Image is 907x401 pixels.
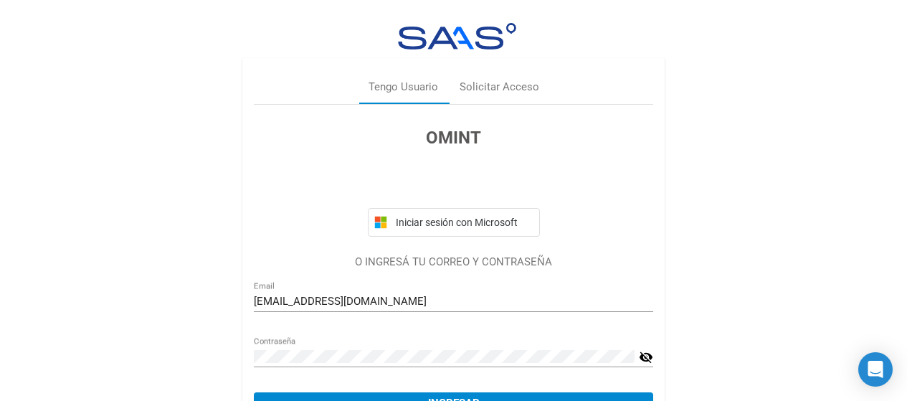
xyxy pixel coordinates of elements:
div: Open Intercom Messenger [858,352,893,387]
button: Iniciar sesión con Microsoft [368,208,540,237]
h3: OMINT [254,125,653,151]
mat-icon: visibility_off [639,349,653,366]
span: Iniciar sesión con Microsoft [393,217,533,228]
div: Tengo Usuario [369,79,438,95]
div: Solicitar Acceso [460,79,539,95]
p: O INGRESÁ TU CORREO Y CONTRASEÑA [254,254,653,270]
iframe: Botón Iniciar sesión con Google [361,166,547,198]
